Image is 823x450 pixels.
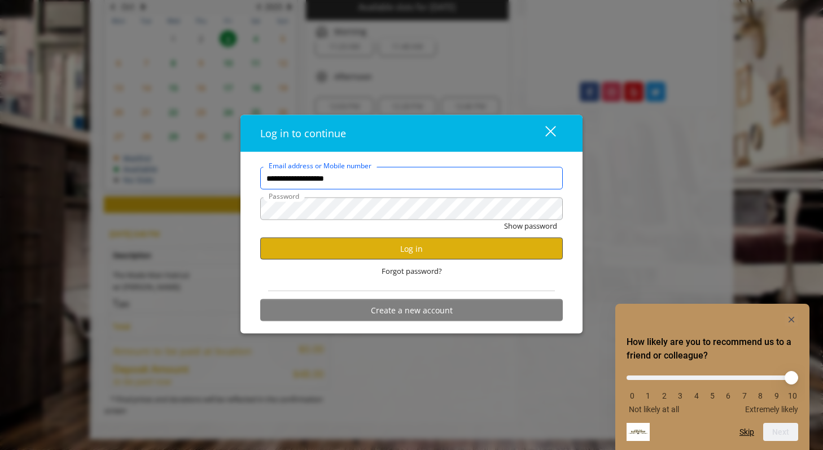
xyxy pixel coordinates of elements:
span: Not likely at all [629,405,679,414]
li: 10 [787,391,798,400]
button: Log in [260,238,563,260]
span: Log in to continue [260,126,346,140]
li: 1 [642,391,654,400]
button: Hide survey [785,313,798,326]
span: Extremely likely [745,405,798,414]
label: Password [263,191,305,202]
div: close dialog [532,125,555,142]
span: Forgot password? [382,265,442,277]
input: Email address or Mobile number [260,167,563,190]
button: Skip [739,427,754,436]
li: 9 [771,391,782,400]
li: 7 [739,391,750,400]
button: Next question [763,423,798,441]
li: 4 [691,391,702,400]
li: 2 [659,391,670,400]
label: Email address or Mobile number [263,160,377,171]
li: 6 [723,391,734,400]
button: Create a new account [260,299,563,321]
h2: How likely are you to recommend us to a friend or colleague? Select an option from 0 to 10, with ... [627,335,798,362]
button: Show password [504,220,557,232]
li: 0 [627,391,638,400]
li: 5 [707,391,718,400]
li: 3 [675,391,686,400]
input: Password [260,198,563,220]
div: How likely are you to recommend us to a friend or colleague? Select an option from 0 to 10, with ... [627,313,798,441]
li: 8 [755,391,766,400]
button: close dialog [524,122,563,145]
div: How likely are you to recommend us to a friend or colleague? Select an option from 0 to 10, with ... [627,367,798,414]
